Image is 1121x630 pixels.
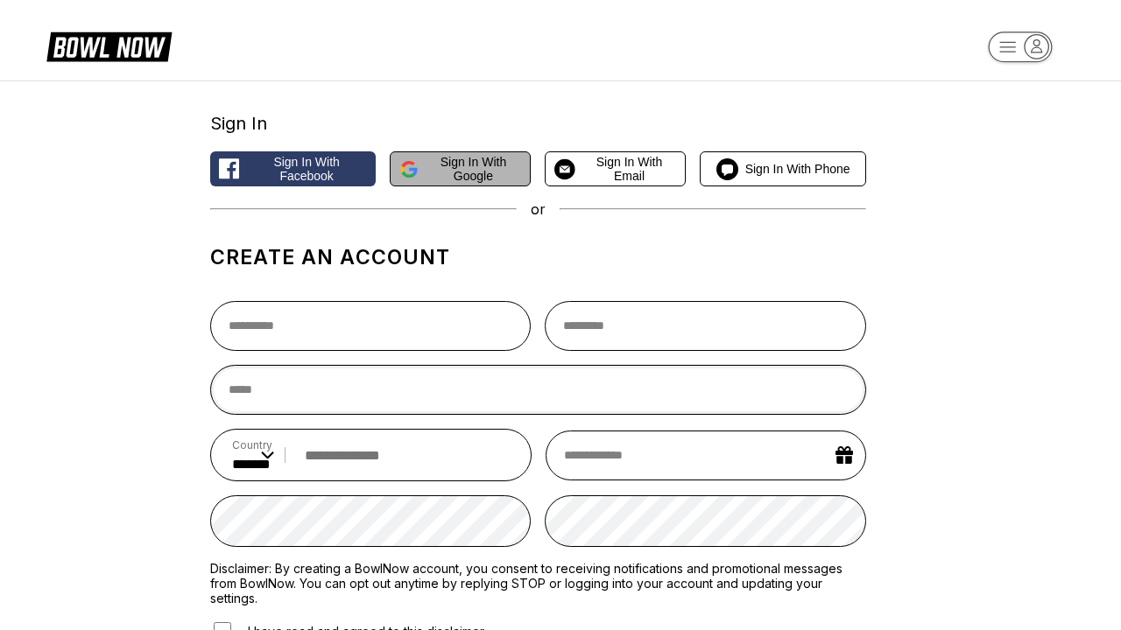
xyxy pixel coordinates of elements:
h1: Create an account [210,245,866,269]
div: or [210,200,866,218]
span: Sign in with Facebook [246,155,366,183]
div: Sign In [210,113,866,134]
span: Sign in with Phone [745,162,850,176]
label: Country [232,438,274,451]
label: Disclaimer: By creating a BowlNow account, you consent to receiving notifications and promotional... [210,561,866,605]
button: Sign in with Phone [700,151,865,186]
button: Sign in with Facebook [210,151,376,186]
button: Sign in with Email [545,151,686,186]
span: Sign in with Email [582,155,677,183]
